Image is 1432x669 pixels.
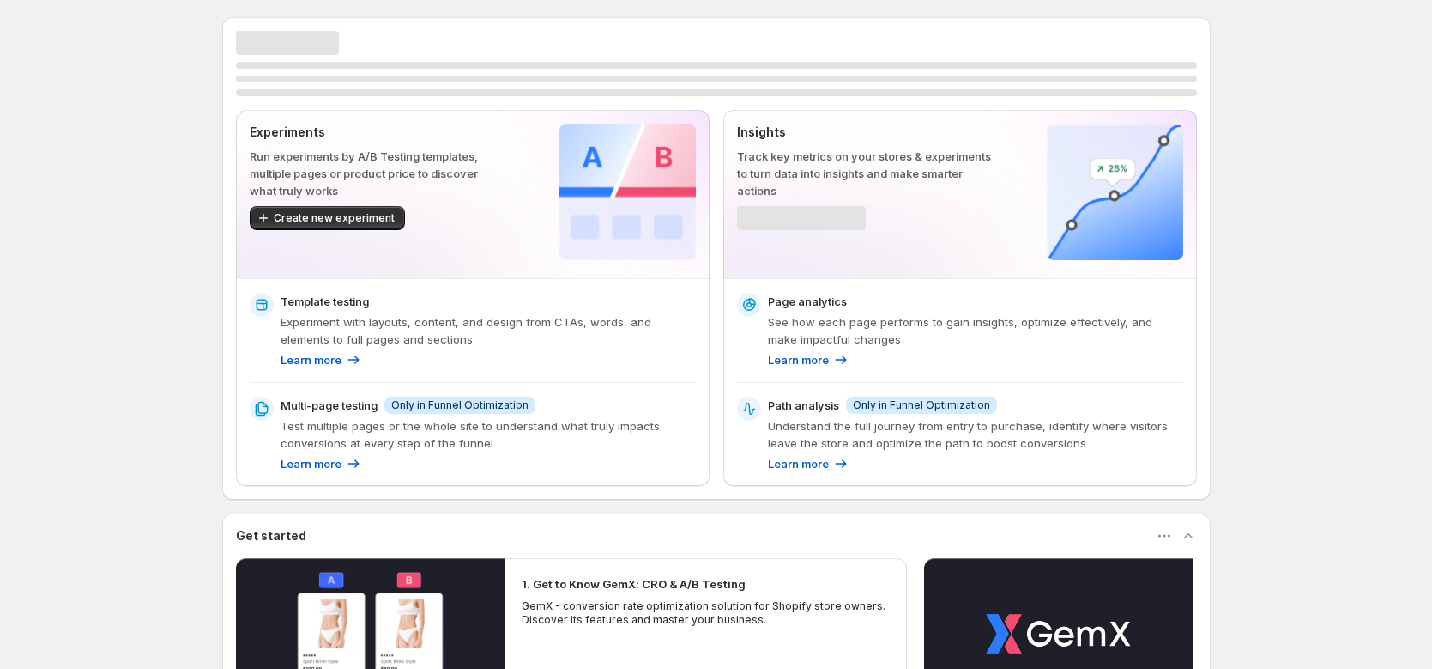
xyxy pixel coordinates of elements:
p: See how each page performs to gain insights, optimize effectively, and make impactful changes [768,313,1183,348]
span: Create new experiment [274,211,395,225]
a: Learn more [768,351,849,368]
span: Only in Funnel Optimization [853,398,990,412]
img: Insights [1047,124,1183,260]
p: Experiment with layouts, content, and design from CTAs, words, and elements to full pages and sec... [281,313,696,348]
p: Track key metrics on your stores & experiments to turn data into insights and make smarter actions [737,148,992,199]
p: Learn more [768,351,829,368]
p: Learn more [281,455,341,472]
p: Multi-page testing [281,397,378,414]
button: Create new experiment [250,206,405,230]
img: Experiments [559,124,696,260]
span: Only in Funnel Optimization [391,398,529,412]
p: Page analytics [768,293,847,310]
p: Understand the full journey from entry to purchase, identify where visitors leave the store and o... [768,417,1183,452]
p: Experiments [250,124,505,141]
p: Insights [737,124,992,141]
a: Learn more [281,455,362,472]
a: Learn more [281,351,362,368]
p: Path analysis [768,397,839,414]
p: Test multiple pages or the whole site to understand what truly impacts conversions at every step ... [281,417,696,452]
p: Learn more [281,351,341,368]
p: Template testing [281,293,369,310]
p: GemX - conversion rate optimization solution for Shopify store owners. Discover its features and ... [522,599,891,627]
p: Learn more [768,455,829,472]
a: Learn more [768,455,849,472]
p: Run experiments by A/B Testing templates, multiple pages or product price to discover what truly ... [250,148,505,199]
h2: 1. Get to Know GemX: CRO & A/B Testing [522,575,746,593]
h3: Get started [236,527,306,544]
